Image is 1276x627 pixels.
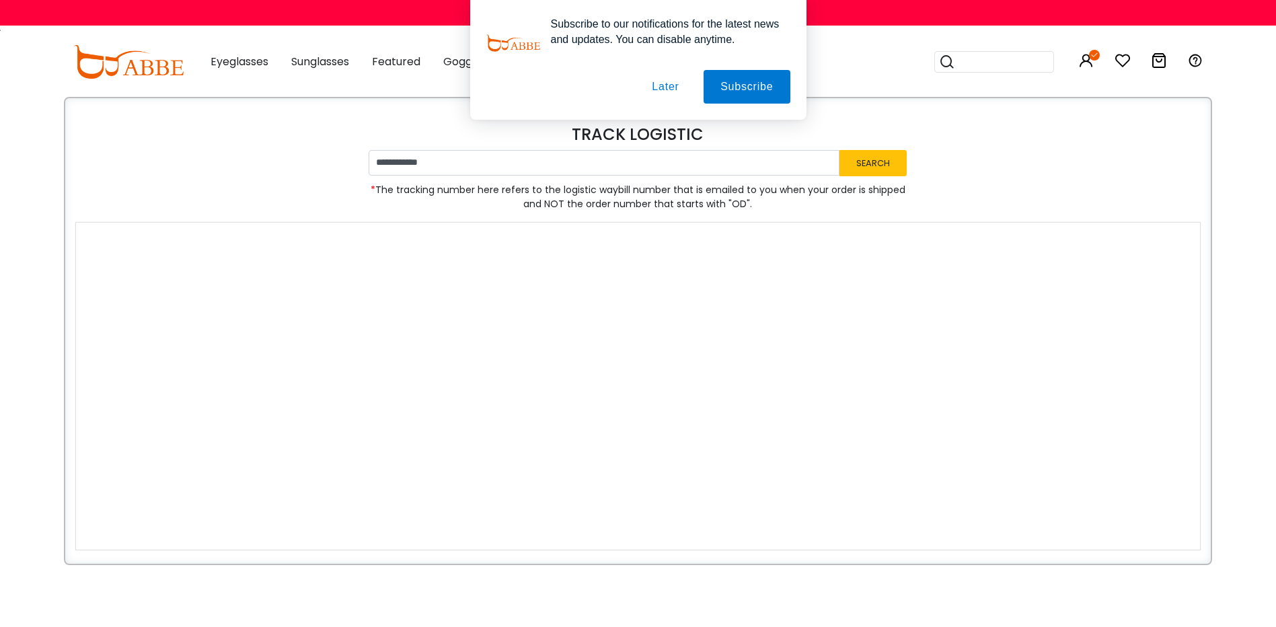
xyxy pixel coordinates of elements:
button: Later [635,70,696,104]
h4: TRACK LOGISTIC [75,125,1201,145]
button: Subscribe [704,70,790,104]
div: Subscribe to our notifications for the latest news and updates. You can disable anytime. [540,16,790,47]
img: notification icon [486,16,540,70]
span: The tracking number here refers to the logistic waybill number that is emailed to you when your o... [369,183,907,211]
button: Search [839,150,907,176]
